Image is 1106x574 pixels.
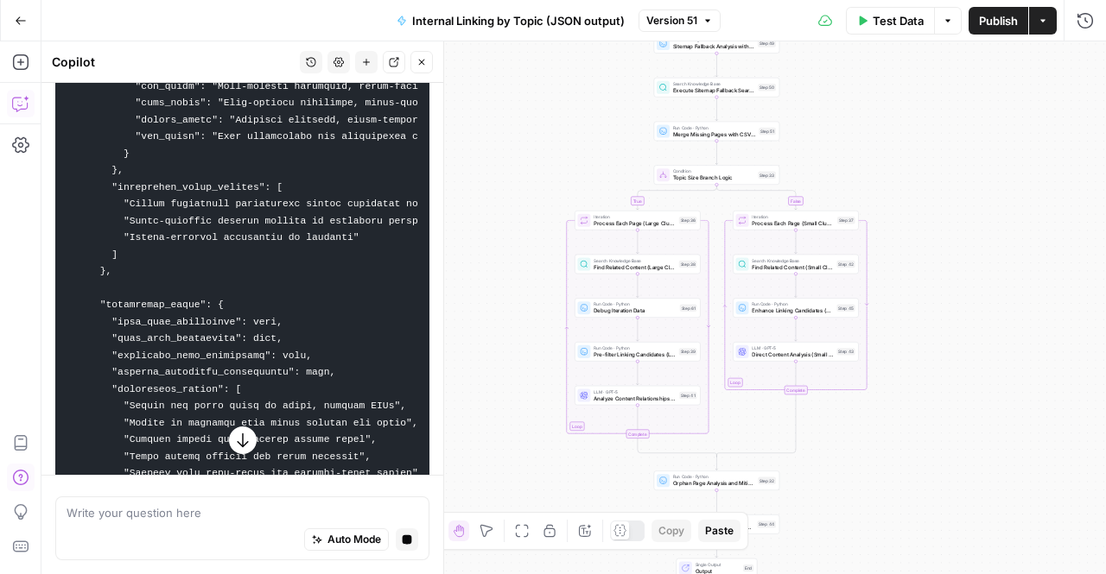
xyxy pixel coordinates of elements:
span: Search Knowledge Base [594,257,676,264]
div: Search Knowledge BaseFind Related Content (Large Clusters)Step 38 [575,255,701,274]
span: Auto Mode [327,532,381,547]
div: Copilot [52,54,295,71]
div: Run Code · PythonMerge Missing Pages with CSV DataStep 51 [654,122,780,142]
span: Run Code · Python [594,301,677,308]
div: ConditionTopic Size Branch LogicStep 33 [654,165,780,185]
g: Edge from step_37-iteration-end to step_33-conditional-end [716,394,796,457]
div: Step 51 [759,128,776,135]
button: Version 51 [639,9,721,32]
div: Step 39 [679,348,697,355]
g: Edge from step_50 to step_51 [715,97,718,121]
span: Single Output [696,561,741,568]
span: Merge Missing Pages with CSV Data [673,130,756,138]
span: Iteration [752,213,834,220]
span: Enhance Linking Candidates (Small Clusters) [752,306,833,314]
span: Internal Linking by Topic (JSON output) [412,12,625,29]
span: LLM · GPT-5 [752,344,833,351]
g: Edge from step_37 to step_42 [795,230,798,254]
span: Execute Sitemap Fallback Search [673,86,755,94]
g: Edge from step_32 to step_44 [715,490,718,514]
span: Debug Iteration Data [594,306,677,314]
div: Step 45 [836,304,855,311]
span: Condition [673,168,755,175]
div: Step 50 [758,84,776,91]
div: Run Code · PythonDebug Iteration DataStep 61 [575,298,701,318]
div: Step 38 [679,261,697,268]
button: Paste [698,520,741,542]
div: Step 36 [679,217,697,224]
div: Step 33 [758,171,776,178]
span: Orphan Page Analysis and Mitigation [673,479,755,487]
div: LoopIterationProcess Each Page (Large Clusters)Step 36 [575,211,701,230]
span: Generate Structure Internal Linking Data [673,523,754,531]
div: Step 42 [836,261,855,268]
div: Run Code · PythonEnhance Linking Candidates (Small Clusters)Step 45 [733,298,859,318]
span: Analyze Content Relationships (Large Clusters) [594,394,676,402]
button: Publish [969,7,1028,35]
div: Step 49 [758,40,776,47]
span: Topic Size Branch Logic [673,173,755,181]
span: Run Code · Python [673,124,756,131]
span: Find Related Content (Large Clusters) [594,263,676,271]
div: LLM · GPT-5Direct Content Analysis (Small Clusters)Step 43 [733,342,859,362]
div: LLM · GPT-5Analyze Content Relationships (Large Clusters)Step 41 [575,386,701,406]
g: Edge from step_42 to step_45 [795,274,798,298]
span: Run Code · Python [673,474,755,481]
span: Search Knowledge Base [752,257,833,264]
span: Paste [705,523,734,539]
span: Test Data [873,12,924,29]
div: End [743,565,753,571]
g: Edge from step_49 to step_50 [715,53,718,77]
button: Test Data [846,7,934,35]
g: Edge from step_36 to step_38 [636,230,639,254]
span: Iteration [594,213,676,220]
g: Edge from step_45 to step_43 [795,318,798,342]
g: Edge from step_39 to step_41 [636,361,639,385]
div: Step 43 [836,348,855,355]
div: Step 61 [680,304,697,311]
g: Edge from step_33 to step_36 [636,185,716,210]
span: Run Code · Python [594,344,676,351]
div: Complete [785,386,808,394]
span: Copy [658,523,684,539]
div: Step 44 [757,520,776,527]
div: Step 32 [758,476,776,483]
span: Process Each Page (Small Clusters) [752,219,834,227]
button: Copy [652,520,691,542]
button: Auto Mode [304,528,389,551]
div: Complete [575,430,701,438]
div: Step 37 [837,217,855,224]
g: Edge from step_38 to step_61 [636,274,639,298]
span: Process Each Page (Large Clusters) [594,219,676,227]
div: Run Code · PythonGenerate Structure Internal Linking DataStep 44 [654,514,780,534]
span: Sitemap Fallback Analysis with Dynamic Topic Filtering [673,42,754,50]
div: Search Knowledge BaseFind Related Content (Small Clusters)Step 42 [733,255,859,274]
div: Search Knowledge BaseExecute Sitemap Fallback SearchStep 50 [654,78,780,98]
div: Complete [733,386,859,394]
span: Direct Content Analysis (Small Clusters) [752,350,833,358]
div: LoopIterationProcess Each Page (Small Clusters)Step 37 [733,211,859,230]
span: Run Code · Python [752,301,833,308]
g: Edge from step_51 to step_33 [715,141,718,165]
div: Step 41 [679,392,696,399]
span: Run Code · Python [673,517,754,524]
span: Find Related Content (Small Clusters) [752,263,833,271]
g: Edge from step_36-iteration-end to step_33-conditional-end [638,438,717,457]
div: Run Code · PythonPre-filter Linking Candidates (Large Clusters)Step 39 [575,342,701,362]
g: Edge from step_61 to step_39 [636,318,639,342]
div: Run Code · PythonOrphan Page Analysis and MitigationStep 32 [654,470,780,490]
span: Pre-filter Linking Candidates (Large Clusters) [594,350,676,358]
span: Version 51 [646,13,697,28]
div: Run Code · PythonSitemap Fallback Analysis with Dynamic Topic FilteringStep 49 [654,34,780,54]
span: LLM · GPT-5 [594,388,676,395]
div: Complete [626,430,649,438]
span: Publish [979,12,1018,29]
button: Internal Linking by Topic (JSON output) [386,7,635,35]
span: Search Knowledge Base [673,80,755,87]
g: Edge from step_33 to step_37 [716,185,797,210]
g: Edge from step_33-conditional-end to step_32 [715,455,718,470]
